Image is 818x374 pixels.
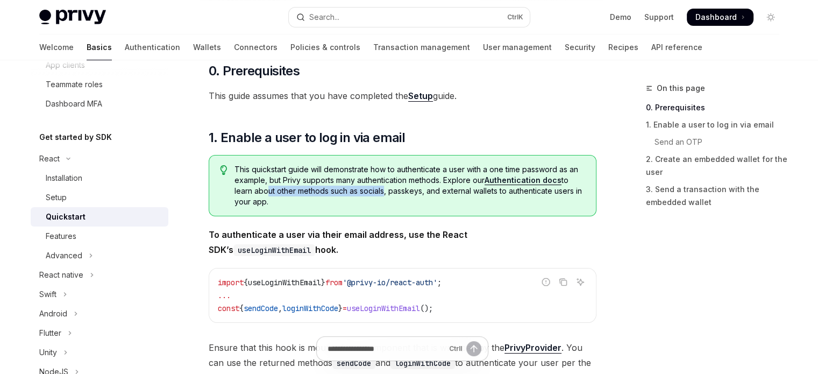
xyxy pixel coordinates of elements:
span: This quickstart guide will demonstrate how to authenticate a user with a one time password as an ... [234,164,585,207]
button: Toggle Advanced section [31,246,168,265]
a: 3. Send a transaction with the embedded wallet [646,181,788,211]
button: Toggle Android section [31,304,168,323]
a: Setup [408,90,433,102]
span: Dashboard [695,12,737,23]
div: React [39,152,60,165]
a: Wallets [193,34,221,60]
a: Authentication [125,34,180,60]
a: 2. Create an embedded wallet for the user [646,151,788,181]
span: This guide assumes that you have completed the guide. [209,88,596,103]
span: Ctrl K [507,13,523,22]
button: Toggle Flutter section [31,323,168,343]
strong: To authenticate a user via their email address, use the React SDK’s hook. [209,229,467,255]
code: useLoginWithEmail [233,244,315,256]
button: Ask AI [573,275,587,289]
a: Quickstart [31,207,168,227]
a: Basics [87,34,112,60]
div: Swift [39,288,56,301]
a: Dashboard [687,9,753,26]
div: React native [39,269,83,281]
span: , [278,304,282,313]
span: useLoginWithEmail [347,304,420,313]
a: Features [31,227,168,246]
span: 0. Prerequisites [209,62,300,80]
a: Transaction management [373,34,470,60]
a: Demo [610,12,631,23]
a: Welcome [39,34,74,60]
span: loginWithCode [282,304,338,313]
svg: Tip [220,165,227,175]
div: Quickstart [46,210,86,223]
a: Connectors [234,34,278,60]
div: Android [39,307,67,320]
input: Ask a question... [328,337,445,361]
span: { [239,304,244,313]
a: User management [483,34,552,60]
a: 0. Prerequisites [646,99,788,116]
button: Copy the contents from the code block [556,275,570,289]
a: Installation [31,168,168,188]
div: Dashboard MFA [46,97,102,110]
a: Authentication docs [485,175,561,185]
span: sendCode [244,304,278,313]
a: Send an OTP [646,133,788,151]
a: Teammate roles [31,75,168,94]
div: Teammate roles [46,78,103,91]
button: Report incorrect code [539,275,553,289]
div: Search... [309,11,339,24]
span: 1. Enable a user to log in via email [209,129,405,146]
div: Advanced [46,249,82,262]
span: { [244,278,248,287]
div: Installation [46,172,82,185]
a: Policies & controls [290,34,360,60]
button: Toggle React section [31,149,168,168]
span: ... [218,291,231,300]
span: On this page [657,82,705,95]
button: Toggle React native section [31,265,168,285]
a: Recipes [608,34,638,60]
span: = [343,304,347,313]
span: (); [420,304,433,313]
div: Unity [39,346,57,359]
a: 1. Enable a user to log in via email [646,116,788,133]
a: Support [644,12,674,23]
span: '@privy-io/react-auth' [343,278,437,287]
a: API reference [651,34,702,60]
span: } [321,278,325,287]
a: Dashboard MFA [31,94,168,114]
span: from [325,278,343,287]
div: Flutter [39,327,61,340]
span: } [338,304,343,313]
div: Setup [46,191,67,204]
button: Toggle dark mode [762,9,779,26]
div: Features [46,230,76,243]
button: Open search [289,8,530,27]
span: const [218,304,239,313]
button: Toggle Swift section [31,285,168,304]
button: Toggle Unity section [31,343,168,362]
a: Setup [31,188,168,207]
h5: Get started by SDK [39,131,112,144]
span: import [218,278,244,287]
span: useLoginWithEmail [248,278,321,287]
a: Security [565,34,595,60]
button: Send message [466,341,481,356]
span: ; [437,278,442,287]
img: light logo [39,10,106,25]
